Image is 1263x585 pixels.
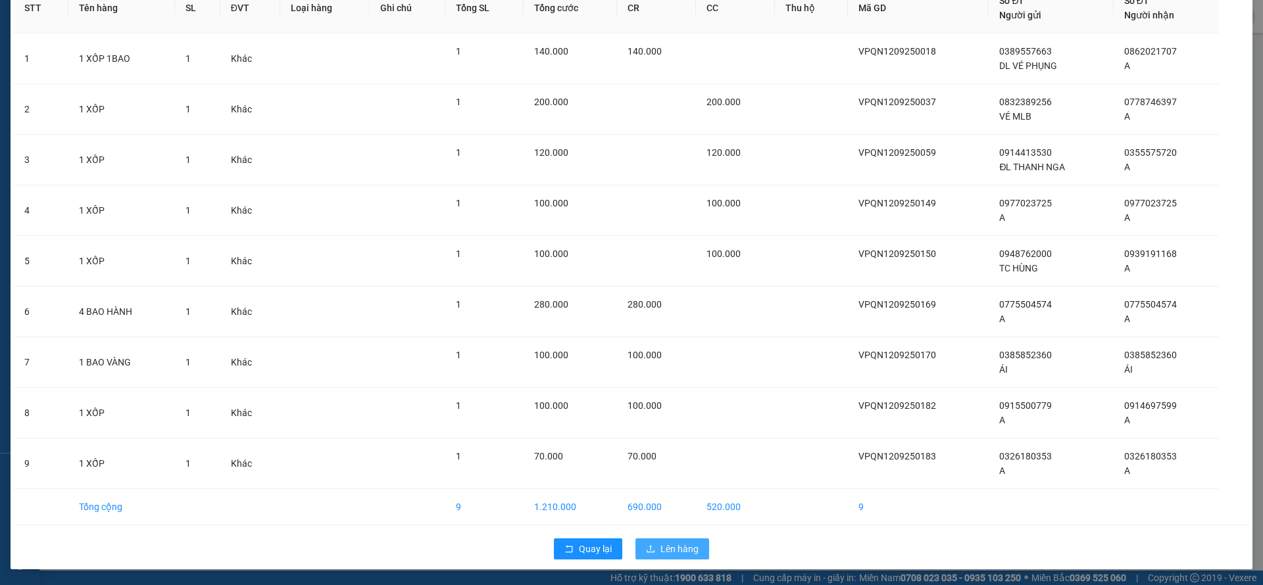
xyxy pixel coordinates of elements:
[1124,46,1177,57] span: 0862021707
[68,185,175,236] td: 1 XỐP
[220,84,281,135] td: Khác
[1124,198,1177,208] span: 0977023725
[534,299,568,310] span: 280.000
[999,263,1038,273] span: TC HÙNG
[39,68,136,87] b: VP BXQ.NGÃI
[706,248,741,259] span: 100.000
[534,97,568,107] span: 200.000
[999,248,1052,259] span: 0948762000
[999,162,1065,172] span: ĐL THANH NGA
[858,198,936,208] span: VPQN1209250149
[220,185,281,236] td: Khác
[186,357,191,367] span: 1
[1124,97,1177,107] span: 0778746397
[1124,263,1130,273] span: A
[858,400,936,411] span: VPQN1209250182
[858,248,936,259] span: VPQN1209250150
[999,10,1041,20] span: Người gửi
[14,34,68,84] td: 1
[68,236,175,287] td: 1 XỐP
[456,46,461,57] span: 1
[999,465,1005,476] span: A
[628,299,662,310] span: 280.000
[4,6,103,63] b: Công ty TNHH MTV DV-VT [PERSON_NAME]
[534,400,568,411] span: 100.000
[157,78,266,103] li: CR :
[858,350,936,360] span: VPQN1209250170
[706,97,741,107] span: 200.000
[646,544,655,555] span: upload
[1124,314,1130,324] span: A
[1124,60,1130,71] span: A
[999,451,1052,461] span: 0326180353
[696,489,775,525] td: 520.000
[1124,111,1130,122] span: A
[68,438,175,489] td: 1 XỐP
[68,388,175,438] td: 1 XỐP
[534,147,568,158] span: 120.000
[999,147,1052,158] span: 0914413530
[1124,364,1133,375] span: ÁI
[999,314,1005,324] span: A
[456,350,461,360] span: 1
[534,46,568,57] span: 140.000
[534,350,568,360] span: 100.000
[456,147,461,158] span: 1
[1124,465,1130,476] span: A
[1124,415,1130,425] span: A
[68,84,175,135] td: 1 XỐP
[1124,350,1177,360] span: 0385852360
[534,451,563,461] span: 70.000
[14,135,68,185] td: 3
[1124,162,1130,172] span: A
[14,185,68,236] td: 4
[564,544,574,555] span: rollback
[858,299,936,310] span: VPQN1209250169
[4,91,113,116] li: Ng/nhận:
[660,542,699,556] span: Lên hàng
[49,93,59,112] b: A
[617,489,696,525] td: 690.000
[186,104,191,114] span: 1
[858,97,936,107] span: VPQN1209250037
[554,538,622,559] button: rollbackQuay lại
[220,438,281,489] td: Khác
[999,212,1005,223] span: A
[4,66,113,91] li: VP Gửi:
[706,147,741,158] span: 120.000
[999,97,1052,107] span: 0832389256
[999,350,1052,360] span: 0385852360
[220,287,281,337] td: Khác
[157,4,266,29] li: VP Nhận:
[1124,400,1177,411] span: 0914697599
[157,29,266,54] li: Tên hàng:
[14,438,68,489] td: 9
[68,337,175,388] td: 1 BAO VÀNG
[68,489,175,525] td: Tổng cộng
[635,538,709,559] button: uploadLên hàng
[1124,10,1174,20] span: Người nhận
[628,400,662,411] span: 100.000
[68,287,175,337] td: 4 BAO HÀNH
[579,542,612,556] span: Quay lại
[157,53,266,78] li: SL:
[220,337,281,388] td: Khác
[999,60,1057,71] span: DL VÉ PHỤNG
[999,198,1052,208] span: 0977023725
[186,458,191,469] span: 1
[456,198,461,208] span: 1
[186,205,191,216] span: 1
[1124,451,1177,461] span: 0326180353
[1124,212,1130,223] span: A
[220,135,281,185] td: Khác
[858,451,936,461] span: VPQN1209250183
[14,236,68,287] td: 5
[848,489,989,525] td: 9
[456,97,461,107] span: 1
[628,350,662,360] span: 100.000
[628,451,656,461] span: 70.000
[858,46,936,57] span: VPQN1209250018
[456,299,461,310] span: 1
[534,198,568,208] span: 100.000
[220,388,281,438] td: Khác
